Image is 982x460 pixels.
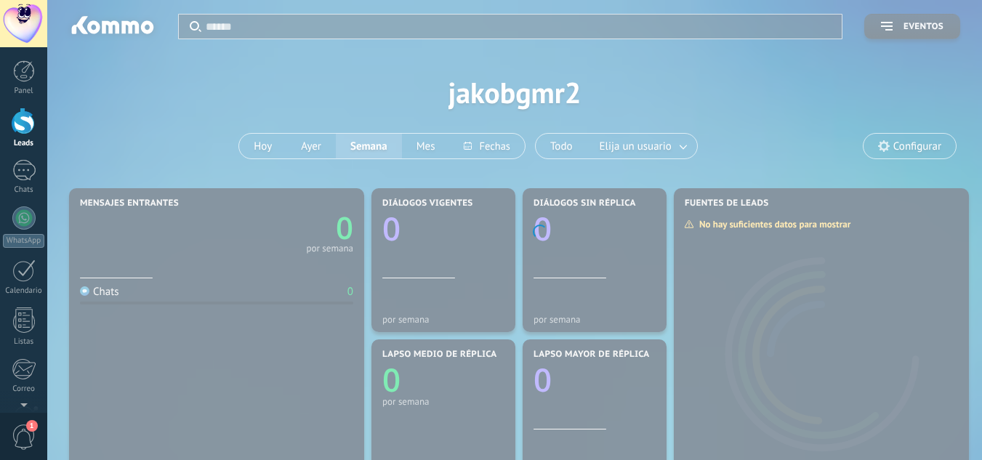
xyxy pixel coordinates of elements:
[3,86,45,96] div: Panel
[3,185,45,195] div: Chats
[3,384,45,394] div: Correo
[3,234,44,248] div: WhatsApp
[3,139,45,148] div: Leads
[3,337,45,347] div: Listas
[26,420,38,432] span: 1
[3,286,45,296] div: Calendario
